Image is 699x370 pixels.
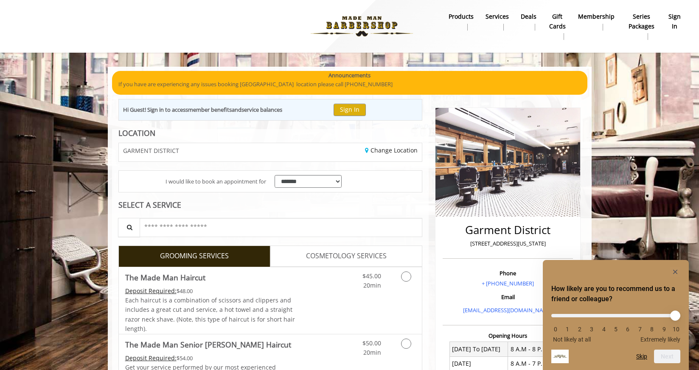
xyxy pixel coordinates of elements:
b: products [449,12,474,21]
img: Made Man Barbershop logo [303,3,420,50]
button: Skip [636,353,647,360]
b: The Made Man Senior [PERSON_NAME] Haircut [125,339,291,350]
button: Hide survey [670,267,680,277]
span: Each haircut is a combination of scissors and clippers and includes a great cut and service, a ho... [125,296,295,333]
li: 4 [600,326,608,333]
li: 3 [587,326,596,333]
a: sign insign in [663,11,687,33]
h3: Email [445,294,571,300]
td: 8 A.M - 8 P.M [508,342,567,356]
a: Series packagesSeries packages [620,11,663,42]
span: Not likely at all [553,336,591,343]
div: How likely are you to recommend us to a friend or colleague? Select an option from 0 to 10, with ... [551,267,680,363]
span: I would like to book an appointment for [166,177,266,186]
span: COSMETOLOGY SERVICES [306,251,387,262]
p: If you have are experiencing any issues booking [GEOGRAPHIC_DATA] location please call [PHONE_NUM... [118,80,581,89]
li: 10 [672,326,680,333]
li: 7 [636,326,644,333]
b: Announcements [328,71,371,80]
div: $54.00 [125,353,296,363]
button: Next question [654,350,680,363]
li: 2 [575,326,584,333]
a: + [PHONE_NUMBER] [482,280,534,287]
h2: Garment District [445,224,571,236]
a: MembershipMembership [572,11,620,33]
td: [DATE] To [DATE] [449,342,508,356]
span: $50.00 [362,339,381,347]
h3: Phone [445,270,571,276]
li: 6 [623,326,632,333]
b: Membership [578,12,615,21]
span: $45.00 [362,272,381,280]
b: Services [486,12,509,21]
b: Deals [521,12,536,21]
li: 5 [612,326,620,333]
a: Gift cardsgift cards [542,11,572,42]
div: How likely are you to recommend us to a friend or colleague? Select an option from 0 to 10, with ... [551,308,680,343]
b: service balances [241,106,282,113]
span: 20min [363,348,381,356]
h3: Opening Hours [443,333,573,339]
b: Series packages [626,12,657,31]
div: $48.00 [125,286,296,296]
a: ServicesServices [480,11,515,33]
p: [STREET_ADDRESS][US_STATE] [445,239,571,248]
span: Extremely likely [640,336,680,343]
b: The Made Man Haircut [125,271,205,283]
span: This service needs some Advance to be paid before we block your appointment [125,354,177,362]
li: 1 [563,326,572,333]
a: [EMAIL_ADDRESS][DOMAIN_NAME] [463,306,553,314]
b: member benefits [188,106,232,113]
b: gift cards [548,12,566,31]
a: Productsproducts [443,11,480,33]
a: DealsDeals [515,11,542,33]
span: GARMENT DISTRICT [123,147,179,154]
a: Change Location [365,146,418,154]
span: GROOMING SERVICES [160,251,229,262]
b: sign in [668,12,681,31]
b: LOCATION [118,128,155,138]
span: 20min [363,281,381,289]
div: SELECT A SERVICE [118,201,423,209]
li: 9 [660,326,668,333]
div: Hi Guest! Sign in to access and [123,105,282,114]
button: Sign In [334,104,366,116]
li: 8 [648,326,656,333]
span: This service needs some Advance to be paid before we block your appointment [125,287,177,295]
li: 0 [551,326,560,333]
button: Service Search [118,218,140,237]
h2: How likely are you to recommend us to a friend or colleague? Select an option from 0 to 10, with ... [551,284,680,304]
